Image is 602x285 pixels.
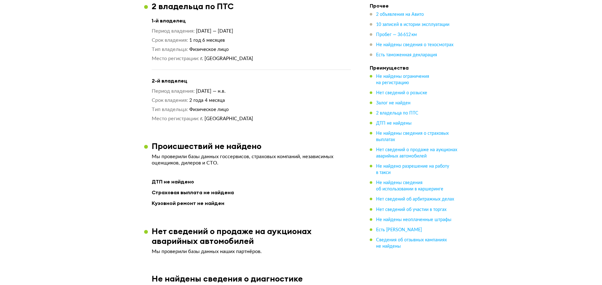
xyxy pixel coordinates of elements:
div: Страховая выплата не найдена [152,188,351,196]
span: Нет сведений об арбитражных делах [376,197,454,201]
span: Пробег — 36 612 км [376,33,417,37]
h3: Нет сведений о продаже на аукционах аварийных автомобилей [152,226,358,246]
dt: Период владения [152,88,195,95]
span: 10 записей в истории эксплуатации [376,22,449,27]
dt: Тип владельца [152,46,188,53]
span: Нет сведений о продаже на аукционах аварийных автомобилей [376,148,457,158]
h3: Происшествий не найдено [152,141,261,151]
span: 1 год 6 месяцев [189,38,225,43]
span: Не найдены неоплаченные штрафы [376,217,451,222]
span: 2 года 4 месяца [189,98,225,103]
p: Мы проверили базы данных наших партнёров. [152,248,351,255]
span: Не найдены сведения об использовании в каршеринге [376,181,443,191]
span: Нет сведений об участии в торгах [376,207,447,212]
dt: Срок владения [152,97,188,104]
div: ДТП не найдено [152,177,351,186]
h3: 2 владельца по ПТС [152,1,234,11]
span: Не найдены ограничения на регистрацию [376,74,429,85]
span: Есть таможенная декларация [376,53,437,57]
div: Кузовной ремонт не найден [152,199,351,207]
dt: Место регистрации [152,115,199,122]
span: Не найдены сведения о техосмотрах [376,43,453,47]
dt: Срок владения [152,37,188,44]
span: [DATE] — [DATE] [196,29,233,34]
span: Есть [PERSON_NAME] [376,227,422,232]
span: Физическое лицо [189,107,229,112]
span: [DATE] — н.в. [196,89,226,94]
span: Нет сведений о розыске [376,91,427,95]
p: Мы проверили базы данных госсервисов, страховых компаний, независимых оценщиков, дилеров и СТО. [152,153,351,166]
h4: 1-й владелец [152,17,351,24]
span: Залог не найден [376,101,410,105]
span: г. [GEOGRAPHIC_DATA] [200,116,253,121]
h3: Не найдены сведения о диагностике [152,274,303,283]
span: 2 объявления на Авито [376,12,424,17]
h4: 2-й владелец [152,77,351,84]
span: Сведения об отзывных кампаниях не найдены [376,238,447,248]
h4: Преимущества [370,65,458,71]
h4: Прочее [370,3,458,9]
dt: Период владения [152,28,195,34]
span: ДТП не найдены [376,121,411,126]
span: Физическое лицо [189,47,229,52]
span: 2 владельца по ПТС [376,111,418,115]
span: г. [GEOGRAPHIC_DATA] [200,56,253,61]
span: Не найдено разрешение на работу в такси [376,164,449,175]
dt: Тип владельца [152,106,188,113]
span: Не найдены сведения о страховых выплатах [376,131,449,142]
dt: Место регистрации [152,55,199,62]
